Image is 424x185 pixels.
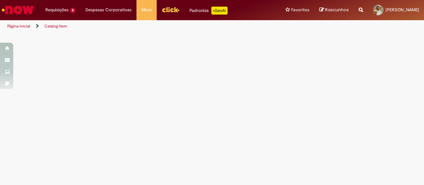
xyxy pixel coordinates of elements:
[7,23,30,29] a: Página inicial
[325,7,349,13] span: Rascunhos
[45,7,69,13] span: Requisições
[189,7,228,15] div: Padroniza
[70,8,76,13] span: 5
[319,7,349,13] a: Rascunhos
[386,7,419,13] span: [PERSON_NAME]
[85,7,132,13] span: Despesas Corporativas
[1,3,35,17] img: ServiceNow
[44,23,67,29] a: Catalog Item
[211,7,228,15] p: +GenAi
[162,5,180,15] img: click_logo_yellow_360x200.png
[5,20,278,32] ul: Trilhas de página
[141,7,152,13] span: More
[291,7,309,13] span: Favoritos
